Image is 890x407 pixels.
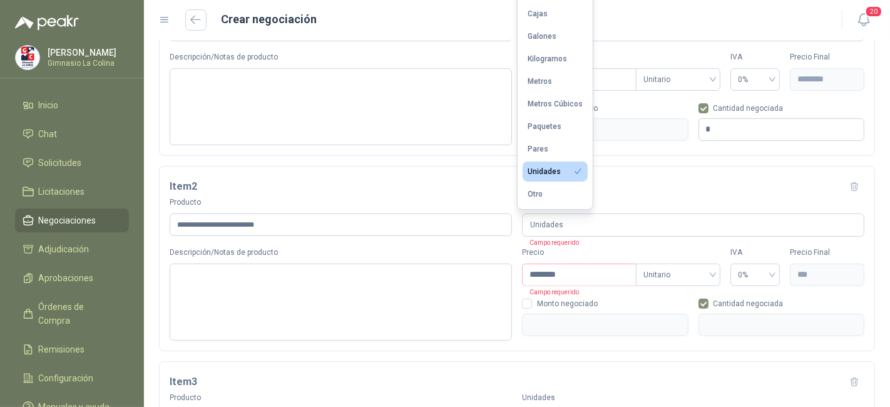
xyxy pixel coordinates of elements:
[170,247,512,259] label: Descripción/Notas de producto
[528,122,561,131] div: Paquetes
[39,371,94,385] span: Configuración
[643,265,713,284] span: Unitario
[170,51,512,63] label: Descripción/Notas de producto
[170,392,512,404] label: Producto
[522,392,864,404] label: Unidades
[15,366,129,390] a: Configuración
[39,156,82,170] span: Solicitudes
[16,46,39,70] img: Company Logo
[708,300,789,307] span: Cantidad negociada
[170,197,512,209] label: Producto
[39,343,85,356] span: Remisiones
[522,247,636,259] label: Precio
[523,139,588,159] button: Pares
[15,122,129,146] a: Chat
[708,105,789,112] span: Cantidad negociada
[738,265,772,284] span: 0%
[39,98,59,112] span: Inicio
[523,71,588,91] button: Metros
[522,286,579,297] p: Campo requerido
[39,242,90,256] span: Adjudicación
[523,4,588,24] button: Cajas
[39,127,58,141] span: Chat
[643,70,713,89] span: Unitario
[528,54,567,63] div: Kilogramos
[522,237,579,248] p: Campo requerido
[528,167,561,176] div: Unidades
[48,59,126,67] p: Gimnasio La Colina
[523,116,588,137] button: Paquetes
[15,237,129,261] a: Adjudicación
[39,300,117,327] span: Órdenes de Compra
[852,9,875,31] button: 20
[48,48,126,57] p: [PERSON_NAME]
[15,337,129,361] a: Remisiones
[738,70,772,89] span: 0%
[522,214,864,237] div: Unidades
[170,374,197,390] h3: Item 3
[15,180,129,203] a: Licitaciones
[523,49,588,69] button: Kilogramos
[523,26,588,46] button: Galones
[15,295,129,332] a: Órdenes de Compra
[528,190,543,198] div: Otro
[528,77,552,86] div: Metros
[15,266,129,290] a: Aprobaciones
[523,94,588,114] button: Metros Cúbicos
[522,197,864,209] label: Unidades
[790,51,864,63] label: Precio Final
[15,15,79,30] img: Logo peakr
[222,11,317,28] h1: Crear negociación
[170,178,197,195] h3: Item 2
[39,185,85,198] span: Licitaciones
[528,9,548,18] div: Cajas
[528,145,548,153] div: Pares
[730,51,780,63] label: IVA
[790,247,864,259] label: Precio Final
[523,162,588,182] button: Unidades
[532,300,603,307] span: Monto negociado
[15,151,129,175] a: Solicitudes
[865,6,882,18] span: 20
[15,209,129,232] a: Negociaciones
[523,184,588,204] button: Otro
[730,247,780,259] label: IVA
[39,214,96,227] span: Negociaciones
[39,271,94,285] span: Aprobaciones
[15,93,129,117] a: Inicio
[528,100,583,108] div: Metros Cúbicos
[528,32,556,41] div: Galones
